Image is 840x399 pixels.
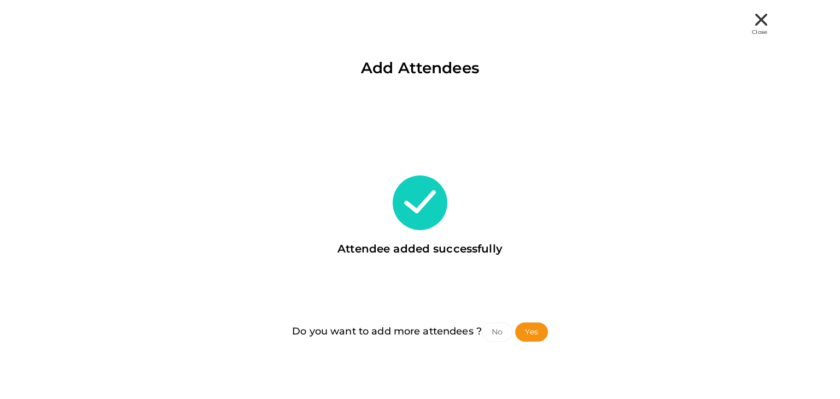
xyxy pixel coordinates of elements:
span: Close [752,28,767,36]
img: tick-success.svg [393,175,447,230]
label: Add Attendees [361,56,479,80]
div: Do you want to add more attendees ? [97,257,743,342]
button: Yes [515,322,547,342]
button: No [482,322,512,342]
span: Attendee added successfully [337,242,503,255]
